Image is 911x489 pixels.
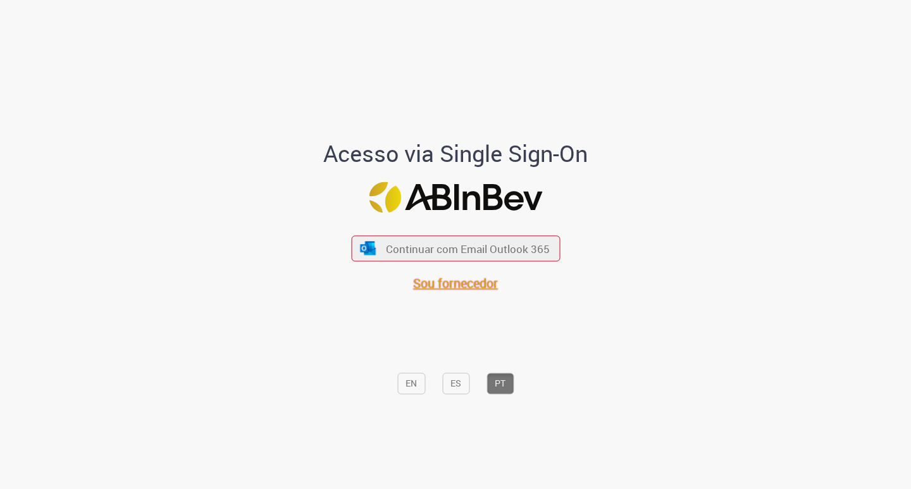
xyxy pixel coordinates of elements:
img: Logo ABInBev [369,182,542,213]
button: PT [486,373,514,395]
button: ícone Azure/Microsoft 360 Continuar com Email Outlook 365 [351,235,560,261]
h1: Acesso via Single Sign-On [280,141,631,166]
span: Continuar com Email Outlook 365 [386,242,550,256]
button: EN [397,373,425,395]
button: ES [442,373,469,395]
a: Sou fornecedor [413,275,498,292]
img: ícone Azure/Microsoft 360 [359,242,377,255]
